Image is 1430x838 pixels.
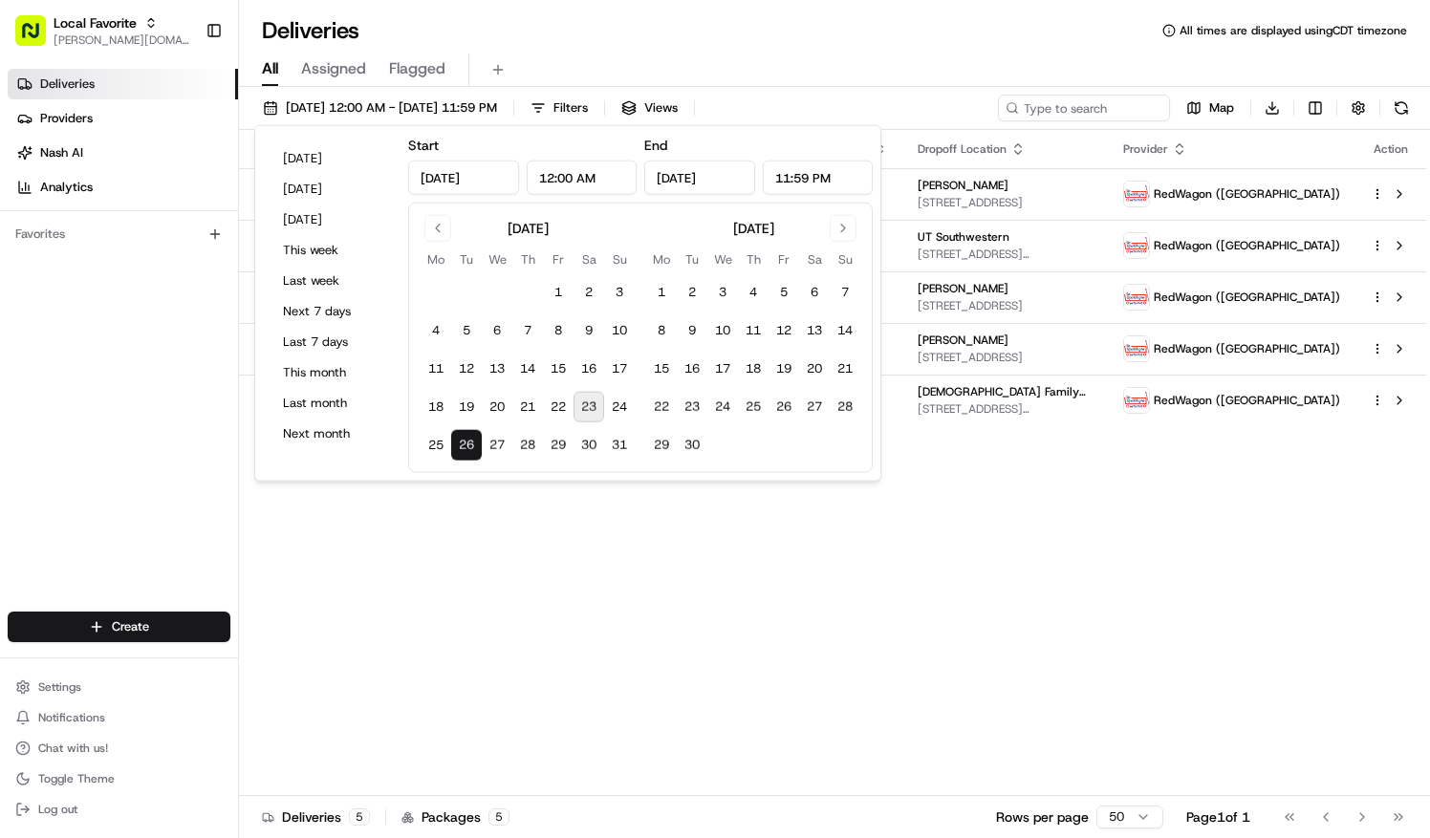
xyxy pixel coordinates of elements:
[769,392,799,422] button: 26
[918,384,1093,399] span: [DEMOGRAPHIC_DATA] Family Health [PERSON_NAME]
[274,268,389,294] button: Last week
[421,249,451,269] th: Monday
[738,315,769,346] button: 11
[1154,393,1340,408] span: RedWagon ([GEOGRAPHIC_DATA])
[527,161,638,195] input: Time
[274,237,389,264] button: This week
[604,354,635,384] button: 17
[918,229,1009,245] span: UT Southwestern
[918,141,1007,157] span: Dropoff Location
[604,430,635,461] button: 31
[918,195,1093,210] span: [STREET_ADDRESS]
[286,99,497,117] span: [DATE] 12:00 AM - [DATE] 11:59 PM
[1154,341,1340,356] span: RedWagon ([GEOGRAPHIC_DATA])
[1178,95,1243,121] button: Map
[8,172,238,203] a: Analytics
[482,430,512,461] button: 27
[543,249,574,269] th: Friday
[830,354,860,384] button: 21
[408,137,439,154] label: Start
[799,249,830,269] th: Saturday
[830,215,856,242] button: Go to next month
[644,99,678,117] span: Views
[421,354,451,384] button: 11
[738,277,769,308] button: 4
[604,392,635,422] button: 24
[19,182,54,216] img: 1736555255976-a54dd68f-1ca7-489b-9aae-adbdc363a1c4
[1124,233,1149,258] img: time_to_eat_nevada_logo
[8,103,238,134] a: Providers
[604,315,635,346] button: 10
[769,249,799,269] th: Friday
[918,350,1093,365] span: [STREET_ADDRESS]
[799,354,830,384] button: 20
[543,354,574,384] button: 15
[162,278,177,293] div: 💻
[1154,290,1340,305] span: RedWagon ([GEOGRAPHIC_DATA])
[421,430,451,461] button: 25
[738,354,769,384] button: 18
[38,276,146,295] span: Knowledge Base
[1154,238,1340,253] span: RedWagon ([GEOGRAPHIC_DATA])
[40,75,95,93] span: Deliveries
[543,430,574,461] button: 29
[918,178,1008,193] span: [PERSON_NAME]
[325,187,348,210] button: Start new chat
[1124,182,1149,206] img: time_to_eat_nevada_logo
[8,219,230,249] div: Favorites
[274,329,389,355] button: Last 7 days
[19,278,34,293] div: 📗
[738,249,769,269] th: Thursday
[677,315,707,346] button: 9
[553,99,588,117] span: Filters
[613,95,686,121] button: Views
[733,219,774,238] div: [DATE]
[424,215,451,242] button: Go to previous month
[769,277,799,308] button: 5
[1209,99,1234,117] span: Map
[40,110,93,127] span: Providers
[19,75,348,106] p: Welcome 👋
[677,249,707,269] th: Tuesday
[707,315,738,346] button: 10
[644,161,755,195] input: Date
[799,277,830,308] button: 6
[8,704,230,731] button: Notifications
[50,122,315,142] input: Clear
[508,219,549,238] div: [DATE]
[543,392,574,422] button: 22
[512,249,543,269] th: Thursday
[135,322,231,337] a: Powered byPylon
[646,315,677,346] button: 8
[262,807,370,827] div: Deliveries
[646,249,677,269] th: Monday
[451,430,482,461] button: 26
[54,13,137,32] button: Local Favorite
[451,249,482,269] th: Tuesday
[574,430,604,461] button: 30
[1124,285,1149,310] img: time_to_eat_nevada_logo
[830,392,860,422] button: 28
[38,710,105,725] span: Notifications
[769,315,799,346] button: 12
[799,392,830,422] button: 27
[451,392,482,422] button: 19
[482,354,512,384] button: 13
[918,247,1093,262] span: [STREET_ADDRESS][PERSON_NAME]
[998,95,1170,121] input: Type to search
[274,420,389,447] button: Next month
[54,32,190,48] button: [PERSON_NAME][DOMAIN_NAME][EMAIL_ADDRESS][PERSON_NAME][DOMAIN_NAME]
[512,354,543,384] button: 14
[349,808,370,826] div: 5
[1123,141,1168,157] span: Provider
[644,137,667,154] label: End
[262,15,359,46] h1: Deliveries
[512,392,543,422] button: 21
[996,807,1089,827] p: Rows per page
[274,298,389,325] button: Next 7 days
[389,57,445,80] span: Flagged
[482,315,512,346] button: 6
[488,808,509,826] div: 5
[254,95,506,121] button: [DATE] 12:00 AM - [DATE] 11:59 PM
